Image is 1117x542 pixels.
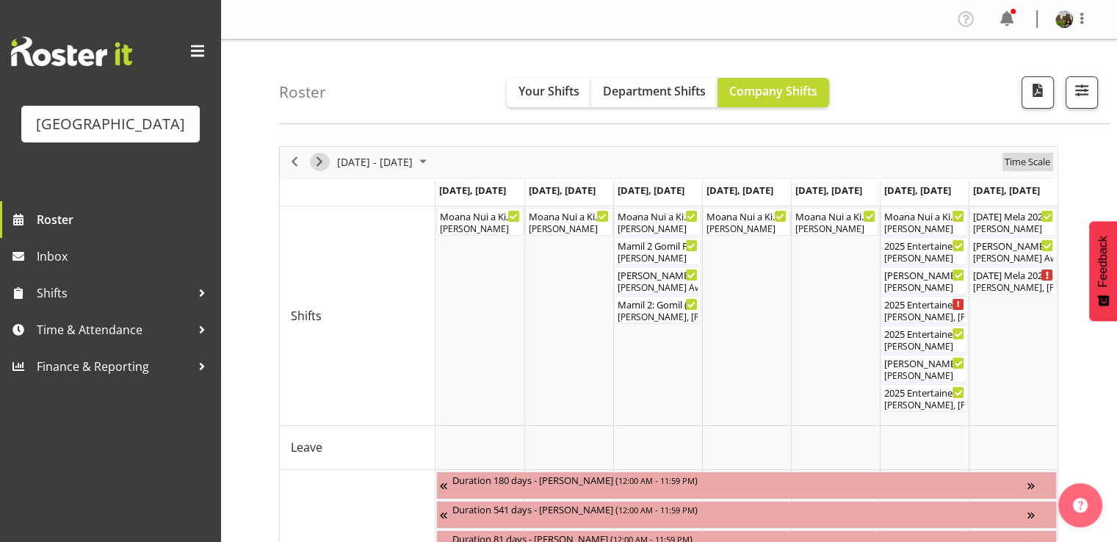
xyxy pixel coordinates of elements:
[1003,153,1052,171] span: Time Scale
[618,267,698,282] div: [PERSON_NAME] - GOMIL - Grumpy Old Men in Lyrca - Box Office ( )
[795,184,862,197] span: [DATE], [DATE]
[614,267,701,295] div: Shifts"s event - Bobby-Lea - GOMIL - Grumpy Old Men in Lyrca - Box Office Begin From Wednesday, O...
[881,355,968,383] div: Shifts"s event - Valerie - 2025 Entertainer of the Year - Box Office - EVENING Begin From Saturda...
[1022,76,1054,109] button: Download a PDF of the roster according to the set date range.
[335,153,433,171] button: September 2025
[518,83,579,99] span: Your Shifts
[1055,10,1073,28] img: valerie-donaldson30b84046e2fb4b3171eb6bf86b7ff7f4.png
[618,209,698,223] div: Moana Nui a Kiwa Wānanga Cargo Shed ( )
[525,208,612,236] div: Shifts"s event - Moana Nui a Kiwa Wānanga Cargo Shed Begin From Tuesday, September 30, 2025 at 8:...
[436,501,1057,529] div: Unavailability"s event - Duration 541 days - Thomas Bohanna Begin From Tuesday, July 8, 2025 at 1...
[618,474,695,486] span: 12:00 AM - 11:59 PM
[973,238,1053,253] div: [PERSON_NAME] - [DATE] Mela 2025 BOX OFFICE ( )
[36,113,185,135] div: [GEOGRAPHIC_DATA]
[884,311,964,324] div: [PERSON_NAME], [PERSON_NAME], [PERSON_NAME], [PERSON_NAME], [PERSON_NAME]
[884,252,964,265] div: [PERSON_NAME]
[884,297,964,311] div: 2025 Entertainer of the Year - MATINEE ( )
[591,78,717,107] button: Department Shifts
[884,326,964,341] div: 2025 Entertainer of the Year FOHM shift - EVENING ( )
[795,209,875,223] div: Moana Nui a Kiwa Wānanga Cargo Shed ( )
[436,471,1057,499] div: Unavailability"s event - Duration 180 days - Katrina Luca Begin From Friday, July 4, 2025 at 12:0...
[884,385,964,400] div: 2025 Entertainer of the Year - EVENING ( )
[614,208,701,236] div: Shifts"s event - Moana Nui a Kiwa Wānanga Cargo Shed Begin From Wednesday, October 1, 2025 at 8:1...
[1096,236,1110,287] span: Feedback
[973,223,1053,236] div: [PERSON_NAME]
[969,208,1057,236] div: Shifts"s event - Diwali Mela 2025. FOHM Shift Begin From Sunday, October 5, 2025 at 5:45:00 PM GM...
[507,78,591,107] button: Your Shifts
[279,84,326,101] h4: Roster
[618,311,698,324] div: [PERSON_NAME], [PERSON_NAME], [PERSON_NAME], [PERSON_NAME], [PERSON_NAME], [PERSON_NAME], [PERSON...
[310,153,330,171] button: Next
[285,153,305,171] button: Previous
[452,472,1027,487] div: Duration 180 days - [PERSON_NAME] ( )
[729,83,817,99] span: Company Shifts
[969,237,1057,265] div: Shifts"s event - Bobby-Lea - Diwali Mela 2025 BOX OFFICE Begin From Sunday, October 5, 2025 at 6:...
[881,237,968,265] div: Shifts"s event - 2025 Entertainer of the Year FOHM shift - MATINEE Begin From Saturday, October 4...
[618,281,698,295] div: [PERSON_NAME] Awhina [PERSON_NAME]
[291,307,322,325] span: Shifts
[618,184,684,197] span: [DATE], [DATE]
[884,340,964,353] div: [PERSON_NAME]
[452,502,1027,516] div: Duration 541 days - [PERSON_NAME] ( )
[529,184,596,197] span: [DATE], [DATE]
[973,281,1053,295] div: [PERSON_NAME], [PERSON_NAME], [PERSON_NAME], [PERSON_NAME], [PERSON_NAME]
[884,281,964,295] div: [PERSON_NAME]
[884,223,964,236] div: [PERSON_NAME]
[884,184,951,197] span: [DATE], [DATE]
[282,147,307,178] div: previous period
[969,267,1057,295] div: Shifts"s event - Diwali Mela 2025 Begin From Sunday, October 5, 2025 at 6:30:00 PM GMT+13:00 Ends...
[884,399,964,412] div: [PERSON_NAME], [PERSON_NAME], [PERSON_NAME], [PERSON_NAME], [PERSON_NAME], [PERSON_NAME]
[1066,76,1098,109] button: Filter Shifts
[440,223,520,236] div: [PERSON_NAME]
[795,223,875,236] div: [PERSON_NAME]
[332,147,435,178] div: Sep 29 - Oct 05, 2025
[884,369,964,383] div: [PERSON_NAME]
[37,282,191,304] span: Shifts
[973,184,1040,197] span: [DATE], [DATE]
[792,208,879,236] div: Shifts"s event - Moana Nui a Kiwa Wānanga Cargo Shed Begin From Friday, October 3, 2025 at 8:15:0...
[280,206,435,426] td: Shifts resource
[37,209,213,231] span: Roster
[1073,498,1088,513] img: help-xxl-2.png
[881,325,968,353] div: Shifts"s event - 2025 Entertainer of the Year FOHM shift - EVENING Begin From Saturday, October 4...
[973,209,1053,223] div: [DATE] Mela 2025. FOHM Shift ( )
[881,208,968,236] div: Shifts"s event - Moana Nui a Kiwa Wānanga Cargo Shed Begin From Saturday, October 4, 2025 at 8:15...
[603,83,706,99] span: Department Shifts
[439,184,506,197] span: [DATE], [DATE]
[37,355,191,377] span: Finance & Reporting
[973,252,1053,265] div: [PERSON_NAME] Awhina [PERSON_NAME]
[618,223,698,236] div: [PERSON_NAME]
[618,238,698,253] div: Mamil 2 Gomil FOHM shift ( )
[1089,221,1117,321] button: Feedback - Show survey
[881,296,968,324] div: Shifts"s event - 2025 Entertainer of the Year - MATINEE Begin From Saturday, October 4, 2025 at 1...
[440,209,520,223] div: Moana Nui a Kiwa Wānanga Cargo Shed ( )
[703,208,790,236] div: Shifts"s event - Moana Nui a Kiwa Wānanga Cargo Shed Begin From Thursday, October 2, 2025 at 8:15...
[884,209,964,223] div: Moana Nui a Kiwa Wānanga Cargo Shed ( )
[307,147,332,178] div: next period
[336,153,414,171] span: [DATE] - [DATE]
[884,238,964,253] div: 2025 Entertainer of the Year FOHM shift - MATINEE ( )
[884,355,964,370] div: [PERSON_NAME] - 2025 Entertainer of the Year - Box Office - EVENING ( )
[280,426,435,470] td: Leave resource
[618,252,698,265] div: [PERSON_NAME]
[973,267,1053,282] div: [DATE] Mela 2025 ( )
[436,208,524,236] div: Shifts"s event - Moana Nui a Kiwa Wānanga Cargo Shed Begin From Monday, September 29, 2025 at 8:1...
[618,297,698,311] div: Mamil 2: Gomil ( )
[706,209,787,223] div: Moana Nui a Kiwa Wānanga Cargo Shed ( )
[529,223,609,236] div: [PERSON_NAME]
[614,296,701,324] div: Shifts"s event - Mamil 2: Gomil Begin From Wednesday, October 1, 2025 at 6:30:00 PM GMT+13:00 End...
[1002,153,1053,171] button: Time Scale
[37,319,191,341] span: Time & Attendance
[881,384,968,412] div: Shifts"s event - 2025 Entertainer of the Year - EVENING Begin From Saturday, October 4, 2025 at 5...
[706,223,787,236] div: [PERSON_NAME]
[706,184,773,197] span: [DATE], [DATE]
[614,237,701,265] div: Shifts"s event - Mamil 2 Gomil FOHM shift Begin From Wednesday, October 1, 2025 at 5:45:00 PM GMT...
[884,267,964,282] div: [PERSON_NAME] - 2025 Entertainer of the Year - Box Office - MATINEE ( )
[37,245,213,267] span: Inbox
[11,37,132,66] img: Rosterit website logo
[717,78,829,107] button: Company Shifts
[881,267,968,295] div: Shifts"s event - Michelle - 2025 Entertainer of the Year - Box Office - MATINEE Begin From Saturd...
[529,209,609,223] div: Moana Nui a Kiwa Wānanga Cargo Shed ( )
[618,504,695,516] span: 12:00 AM - 11:59 PM
[291,438,322,456] span: Leave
